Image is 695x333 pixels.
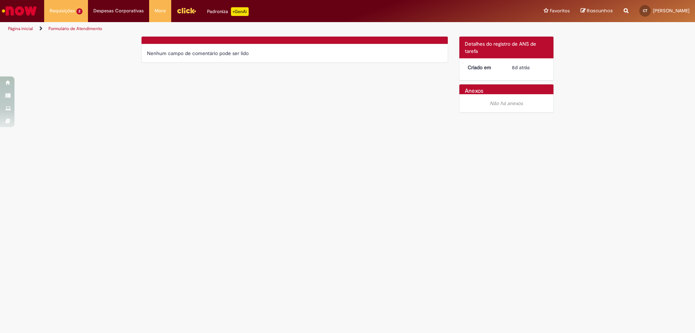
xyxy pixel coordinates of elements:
[177,5,196,16] img: click_logo_yellow_360x200.png
[512,64,546,71] div: 23/09/2025 09:12:20
[1,4,38,18] img: ServiceNow
[147,50,442,57] div: Nenhum campo de comentário pode ser lido
[653,8,690,14] span: [PERSON_NAME]
[490,100,523,107] em: Não há anexos
[465,88,483,95] h2: Anexos
[512,64,530,71] time: 23/09/2025 09:12:20
[462,64,507,71] dt: Criado em
[50,7,75,14] span: Requisições
[5,22,458,36] ul: Trilhas de página
[587,7,613,14] span: Rascunhos
[49,26,102,32] a: Formulário de Atendimento
[231,7,249,16] p: +GenAi
[207,7,249,16] div: Padroniza
[465,41,536,54] span: Detalhes do registro de ANS de tarefa
[512,64,530,71] span: 8d atrás
[643,8,648,13] span: CT
[93,7,144,14] span: Despesas Corporativas
[8,26,33,32] a: Página inicial
[76,8,83,14] span: 2
[155,7,166,14] span: More
[581,8,613,14] a: Rascunhos
[550,7,570,14] span: Favoritos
